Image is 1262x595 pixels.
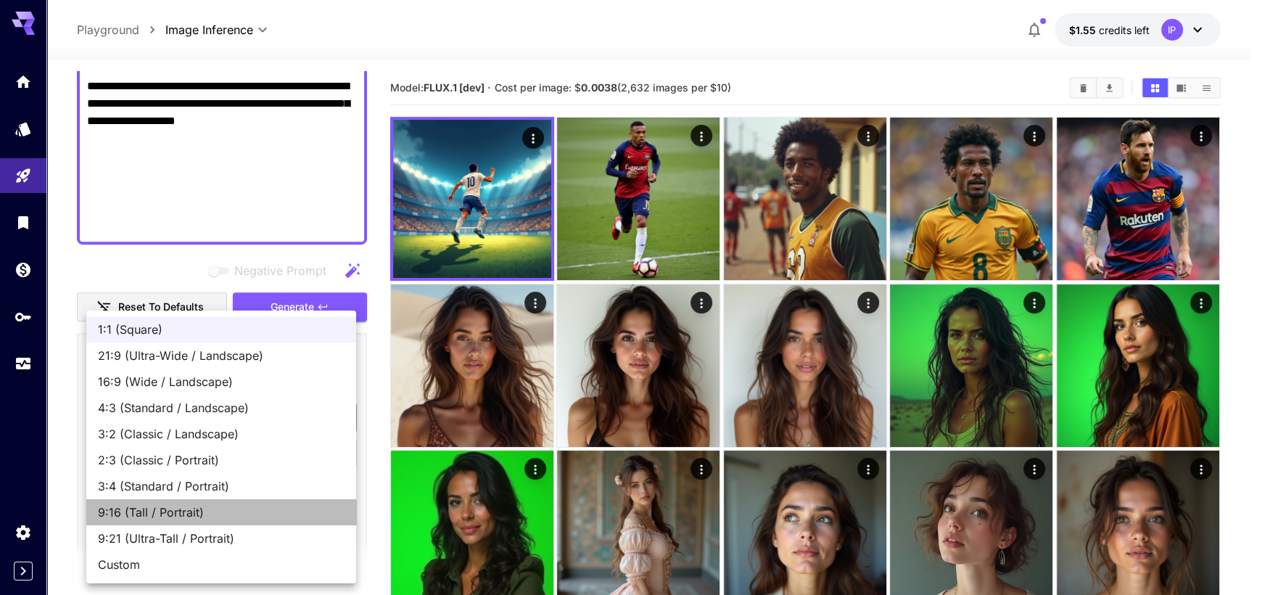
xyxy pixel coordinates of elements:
[98,425,345,443] span: 3:2 (Classic / Landscape)
[98,451,345,469] span: 2:3 (Classic / Portrait)
[98,321,345,338] span: 1:1 (Square)
[98,530,345,547] span: 9:21 (Ultra-Tall / Portrait)
[98,504,345,521] span: 9:16 (Tall / Portrait)
[98,347,345,364] span: 21:9 (Ultra-Wide / Landscape)
[98,477,345,495] span: 3:4 (Standard / Portrait)
[98,373,345,390] span: 16:9 (Wide / Landscape)
[98,556,345,573] span: Custom
[98,399,345,416] span: 4:3 (Standard / Landscape)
